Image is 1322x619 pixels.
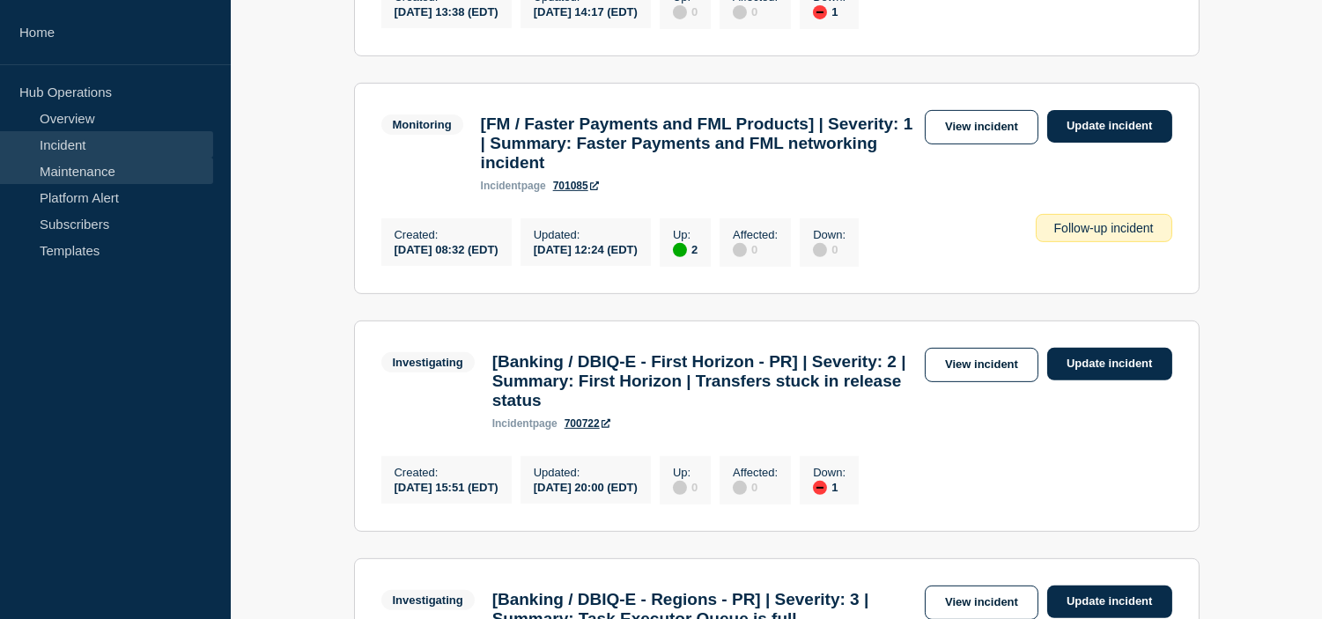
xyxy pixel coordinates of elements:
p: Created : [395,466,499,479]
div: disabled [733,5,747,19]
div: [DATE] 14:17 (EDT) [534,4,638,18]
div: [DATE] 08:32 (EDT) [395,241,499,256]
div: Follow-up incident [1036,214,1172,242]
span: incident [481,180,521,192]
p: Down : [813,228,846,241]
div: [DATE] 13:38 (EDT) [395,4,499,18]
a: 701085 [553,180,599,192]
p: Updated : [534,228,638,241]
span: Monitoring [381,114,463,135]
a: View incident [925,348,1038,382]
p: page [481,180,546,192]
div: 0 [733,241,778,257]
p: page [492,417,558,430]
p: Affected : [733,228,778,241]
p: Up : [673,228,698,241]
div: [DATE] 12:24 (EDT) [534,241,638,256]
div: 0 [673,4,698,19]
p: Up : [673,466,698,479]
p: Affected : [733,466,778,479]
div: disabled [733,243,747,257]
div: 0 [813,241,846,257]
div: disabled [673,481,687,495]
a: View incident [925,110,1038,144]
div: 2 [673,241,698,257]
div: 1 [813,4,846,19]
p: Down : [813,466,846,479]
div: [DATE] 15:51 (EDT) [395,479,499,494]
div: down [813,481,827,495]
p: Created : [395,228,499,241]
a: Update incident [1047,348,1172,380]
div: disabled [733,481,747,495]
div: disabled [813,243,827,257]
h3: [Banking / DBIQ-E - First Horizon - PR] | Severity: 2 | Summary: First Horizon | Transfers stuck ... [492,352,916,410]
p: Updated : [534,466,638,479]
div: 0 [673,479,698,495]
span: incident [492,417,533,430]
div: 1 [813,479,846,495]
div: 0 [733,4,778,19]
a: 700722 [565,417,610,430]
div: [DATE] 20:00 (EDT) [534,479,638,494]
div: up [673,243,687,257]
a: Update incident [1047,586,1172,618]
span: Investigating [381,352,475,372]
span: Investigating [381,590,475,610]
div: down [813,5,827,19]
a: Update incident [1047,110,1172,143]
div: disabled [673,5,687,19]
div: 0 [733,479,778,495]
h3: [FM / Faster Payments and FML Products] | Severity: 1 | Summary: Faster Payments and FML networki... [481,114,916,173]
